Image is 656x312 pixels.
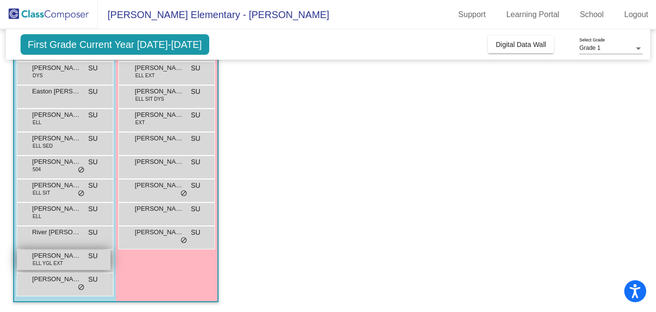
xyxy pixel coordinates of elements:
span: SU [191,110,200,120]
span: [PERSON_NAME] [135,87,184,96]
span: SU [88,180,97,191]
span: SU [191,63,200,73]
span: [PERSON_NAME] [135,134,184,143]
span: [PERSON_NAME] [32,110,81,120]
span: SU [88,227,97,238]
span: do_not_disturb_alt [78,166,85,174]
span: SU [191,204,200,214]
span: ELL SED [33,142,53,150]
span: SU [88,87,97,97]
span: ELL SIT DYS [135,95,164,103]
span: do_not_disturb_alt [78,284,85,291]
span: SU [191,134,200,144]
span: do_not_disturb_alt [180,190,187,198]
span: ELL YGL EXT [33,260,63,267]
span: SU [88,63,97,73]
span: SU [191,87,200,97]
span: SU [191,227,200,238]
span: Easton [PERSON_NAME] [32,87,81,96]
span: ELL [33,213,42,220]
span: ELL [33,119,42,126]
span: SU [191,157,200,167]
span: 504 [33,166,41,173]
span: [PERSON_NAME] [32,63,81,73]
span: [PERSON_NAME] [135,227,184,237]
span: River [PERSON_NAME] [32,227,81,237]
span: First Grade Current Year [DATE]-[DATE] [21,34,209,55]
span: SU [191,180,200,191]
span: SU [88,110,97,120]
span: Digital Data Wall [496,41,546,48]
span: SU [88,251,97,261]
span: [PERSON_NAME] [135,110,184,120]
span: ELL EXT [135,72,155,79]
span: [PERSON_NAME] [32,134,81,143]
span: SU [88,204,97,214]
span: ELL SIT [33,189,50,197]
span: SU [88,157,97,167]
a: Logout [616,7,656,22]
span: [PERSON_NAME] [32,180,81,190]
a: Support [451,7,494,22]
span: SU [88,274,97,285]
span: [PERSON_NAME] Elementary - [PERSON_NAME] [98,7,329,22]
span: do_not_disturb_alt [78,190,85,198]
button: Digital Data Wall [488,36,554,53]
span: SU [88,134,97,144]
span: [PERSON_NAME] [32,157,81,167]
span: EXT [135,119,145,126]
span: [PERSON_NAME] [135,157,184,167]
span: [PERSON_NAME] [32,274,81,284]
a: Learning Portal [499,7,568,22]
span: [PERSON_NAME] [135,180,184,190]
span: [PERSON_NAME] [135,63,184,73]
span: do_not_disturb_alt [180,237,187,245]
span: Grade 1 [579,45,600,51]
span: [PERSON_NAME] [32,251,81,261]
span: [PERSON_NAME] [32,204,81,214]
span: [PERSON_NAME] [135,204,184,214]
a: School [572,7,612,22]
span: DYS [33,72,43,79]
